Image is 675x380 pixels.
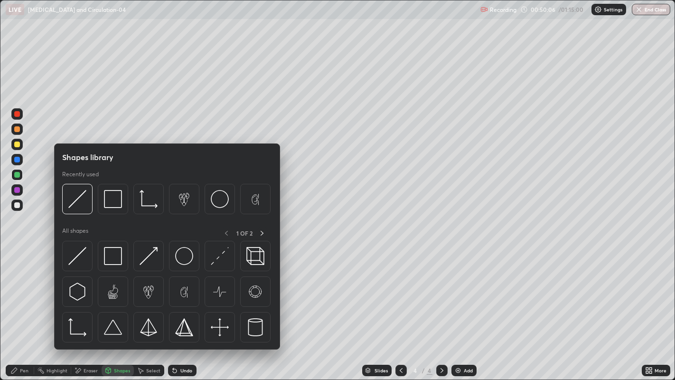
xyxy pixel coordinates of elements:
p: [MEDICAL_DATA] and Circulation-04 [28,6,126,13]
img: class-settings-icons [594,6,602,13]
img: svg+xml;charset=utf-8,%3Csvg%20xmlns%3D%22http%3A%2F%2Fwww.w3.org%2F2000%2Fsvg%22%20width%3D%2234... [104,247,122,265]
img: svg+xml;charset=utf-8,%3Csvg%20xmlns%3D%22http%3A%2F%2Fwww.w3.org%2F2000%2Fsvg%22%20width%3D%2230... [68,190,86,208]
div: More [655,368,666,373]
img: svg+xml;charset=utf-8,%3Csvg%20xmlns%3D%22http%3A%2F%2Fwww.w3.org%2F2000%2Fsvg%22%20width%3D%2234... [175,318,193,336]
div: 4 [411,368,420,373]
div: Add [464,368,473,373]
img: svg+xml;charset=utf-8,%3Csvg%20xmlns%3D%22http%3A%2F%2Fwww.w3.org%2F2000%2Fsvg%22%20width%3D%2233... [68,318,86,336]
div: 4 [427,366,432,375]
img: svg+xml;charset=utf-8,%3Csvg%20xmlns%3D%22http%3A%2F%2Fwww.w3.org%2F2000%2Fsvg%22%20width%3D%2236... [175,247,193,265]
p: Settings [604,7,622,12]
img: svg+xml;charset=utf-8,%3Csvg%20xmlns%3D%22http%3A%2F%2Fwww.w3.org%2F2000%2Fsvg%22%20width%3D%2234... [140,318,158,336]
p: LIVE [9,6,21,13]
img: svg+xml;charset=utf-8,%3Csvg%20xmlns%3D%22http%3A%2F%2Fwww.w3.org%2F2000%2Fsvg%22%20width%3D%2230... [140,247,158,265]
p: All shapes [62,227,88,239]
img: svg+xml;charset=utf-8,%3Csvg%20xmlns%3D%22http%3A%2F%2Fwww.w3.org%2F2000%2Fsvg%22%20width%3D%2238... [104,318,122,336]
img: svg+xml;charset=utf-8,%3Csvg%20xmlns%3D%22http%3A%2F%2Fwww.w3.org%2F2000%2Fsvg%22%20width%3D%2240... [211,318,229,336]
img: svg+xml;charset=utf-8,%3Csvg%20xmlns%3D%22http%3A%2F%2Fwww.w3.org%2F2000%2Fsvg%22%20width%3D%2230... [68,247,86,265]
img: svg+xml;charset=utf-8,%3Csvg%20xmlns%3D%22http%3A%2F%2Fwww.w3.org%2F2000%2Fsvg%22%20width%3D%2233... [140,190,158,208]
div: Select [146,368,160,373]
div: Highlight [47,368,67,373]
p: 1 OF 2 [236,229,253,237]
div: Shapes [114,368,130,373]
img: svg+xml;charset=utf-8,%3Csvg%20xmlns%3D%22http%3A%2F%2Fwww.w3.org%2F2000%2Fsvg%22%20width%3D%2234... [104,190,122,208]
img: svg+xml;charset=utf-8,%3Csvg%20xmlns%3D%22http%3A%2F%2Fwww.w3.org%2F2000%2Fsvg%22%20width%3D%2265... [140,283,158,301]
img: svg+xml;charset=utf-8,%3Csvg%20xmlns%3D%22http%3A%2F%2Fwww.w3.org%2F2000%2Fsvg%22%20width%3D%2265... [246,283,264,301]
div: Slides [375,368,388,373]
img: svg+xml;charset=utf-8,%3Csvg%20xmlns%3D%22http%3A%2F%2Fwww.w3.org%2F2000%2Fsvg%22%20width%3D%2236... [211,190,229,208]
img: svg+xml;charset=utf-8,%3Csvg%20xmlns%3D%22http%3A%2F%2Fwww.w3.org%2F2000%2Fsvg%22%20width%3D%2230... [211,247,229,265]
p: Recording [490,6,516,13]
div: / [422,368,425,373]
img: svg+xml;charset=utf-8,%3Csvg%20xmlns%3D%22http%3A%2F%2Fwww.w3.org%2F2000%2Fsvg%22%20width%3D%2230... [68,283,86,301]
p: Recently used [62,171,99,178]
div: Pen [20,368,28,373]
img: svg+xml;charset=utf-8,%3Csvg%20xmlns%3D%22http%3A%2F%2Fwww.w3.org%2F2000%2Fsvg%22%20width%3D%2265... [175,190,193,208]
img: svg+xml;charset=utf-8,%3Csvg%20xmlns%3D%22http%3A%2F%2Fwww.w3.org%2F2000%2Fsvg%22%20width%3D%2265... [211,283,229,301]
img: svg+xml;charset=utf-8,%3Csvg%20xmlns%3D%22http%3A%2F%2Fwww.w3.org%2F2000%2Fsvg%22%20width%3D%2265... [175,283,193,301]
img: end-class-cross [635,6,643,13]
img: recording.375f2c34.svg [480,6,488,13]
div: Eraser [84,368,98,373]
button: End Class [632,4,670,15]
img: svg+xml;charset=utf-8,%3Csvg%20xmlns%3D%22http%3A%2F%2Fwww.w3.org%2F2000%2Fsvg%22%20width%3D%2265... [104,283,122,301]
img: svg+xml;charset=utf-8,%3Csvg%20xmlns%3D%22http%3A%2F%2Fwww.w3.org%2F2000%2Fsvg%22%20width%3D%2235... [246,247,264,265]
div: Undo [180,368,192,373]
img: add-slide-button [454,367,462,374]
img: svg+xml;charset=utf-8,%3Csvg%20xmlns%3D%22http%3A%2F%2Fwww.w3.org%2F2000%2Fsvg%22%20width%3D%2228... [246,318,264,336]
h5: Shapes library [62,152,113,163]
img: svg+xml;charset=utf-8,%3Csvg%20xmlns%3D%22http%3A%2F%2Fwww.w3.org%2F2000%2Fsvg%22%20width%3D%2265... [246,190,264,208]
